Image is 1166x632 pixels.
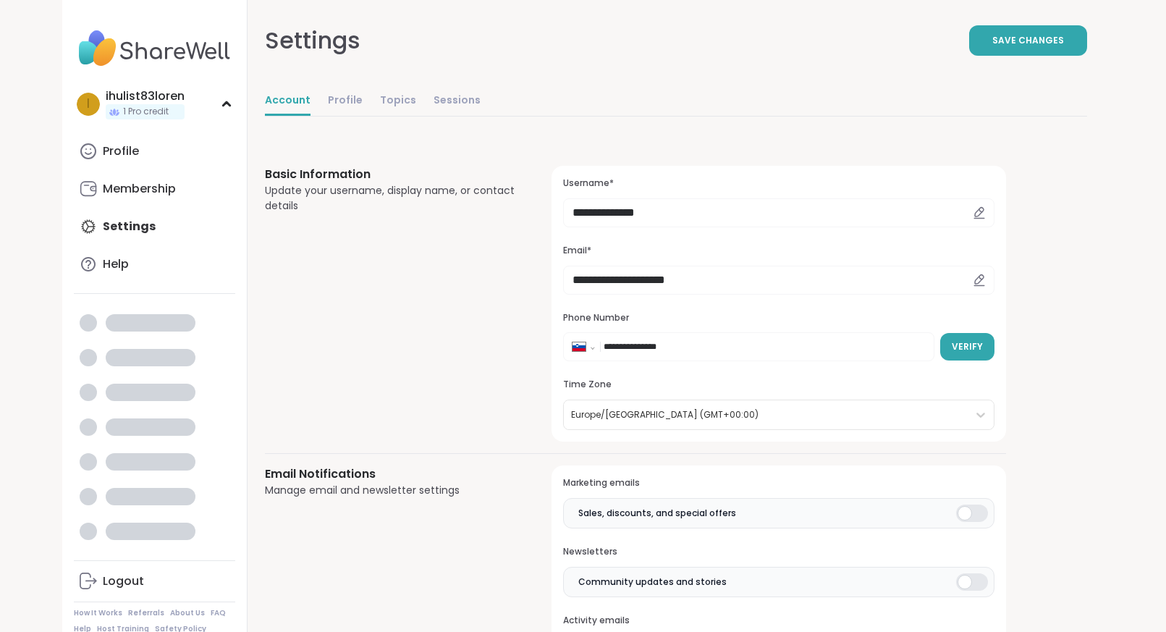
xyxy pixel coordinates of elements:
[265,23,360,58] div: Settings
[952,340,983,353] span: Verify
[940,333,994,361] button: Verify
[578,576,727,589] span: Community updates and stories
[265,166,517,183] h3: Basic Information
[265,183,517,214] div: Update your username, display name, or contact details
[434,87,481,116] a: Sessions
[380,87,416,116] a: Topics
[74,608,122,618] a: How It Works
[563,615,994,627] h3: Activity emails
[103,143,139,159] div: Profile
[265,483,517,498] div: Manage email and newsletter settings
[563,177,994,190] h3: Username*
[563,245,994,257] h3: Email*
[128,608,164,618] a: Referrals
[563,312,994,324] h3: Phone Number
[74,247,235,282] a: Help
[563,379,994,391] h3: Time Zone
[563,477,994,489] h3: Marketing emails
[74,564,235,599] a: Logout
[74,172,235,206] a: Membership
[265,465,517,483] h3: Email Notifications
[578,507,736,520] span: Sales, discounts, and special offers
[74,134,235,169] a: Profile
[103,181,176,197] div: Membership
[74,23,235,74] img: ShareWell Nav Logo
[123,106,169,118] span: 1 Pro credit
[211,608,226,618] a: FAQ
[265,87,310,116] a: Account
[328,87,363,116] a: Profile
[106,88,185,104] div: ihulist83loren
[103,256,129,272] div: Help
[170,608,205,618] a: About Us
[992,34,1064,47] span: Save Changes
[969,25,1087,56] button: Save Changes
[563,546,994,558] h3: Newsletters
[103,573,144,589] div: Logout
[87,95,90,114] span: i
